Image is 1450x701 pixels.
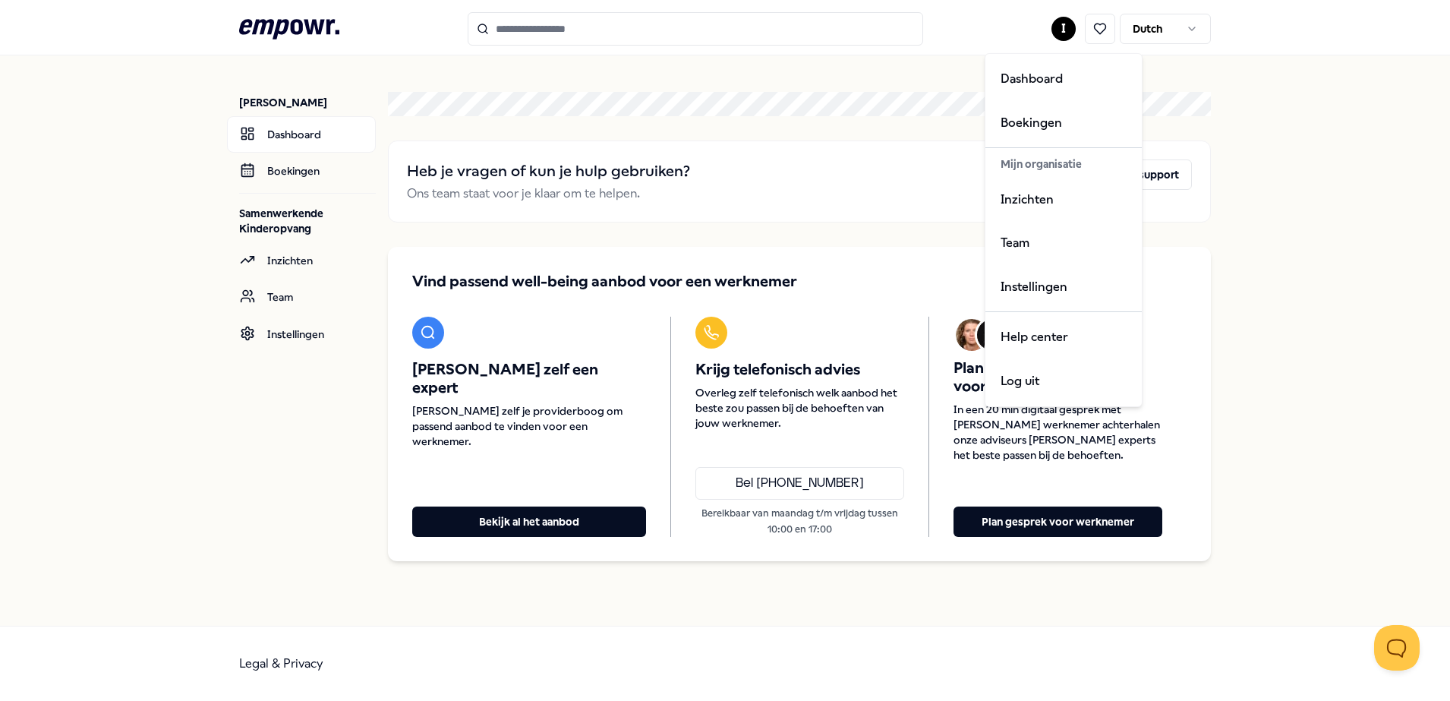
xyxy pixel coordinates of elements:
[988,221,1139,265] a: Team
[988,101,1139,145] a: Boekingen
[985,53,1143,407] div: I
[988,57,1139,101] a: Dashboard
[988,265,1139,309] a: Instellingen
[988,151,1139,177] div: Mijn organisatie
[988,178,1139,222] a: Inzichten
[988,359,1139,403] div: Log uit
[988,315,1139,359] a: Help center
